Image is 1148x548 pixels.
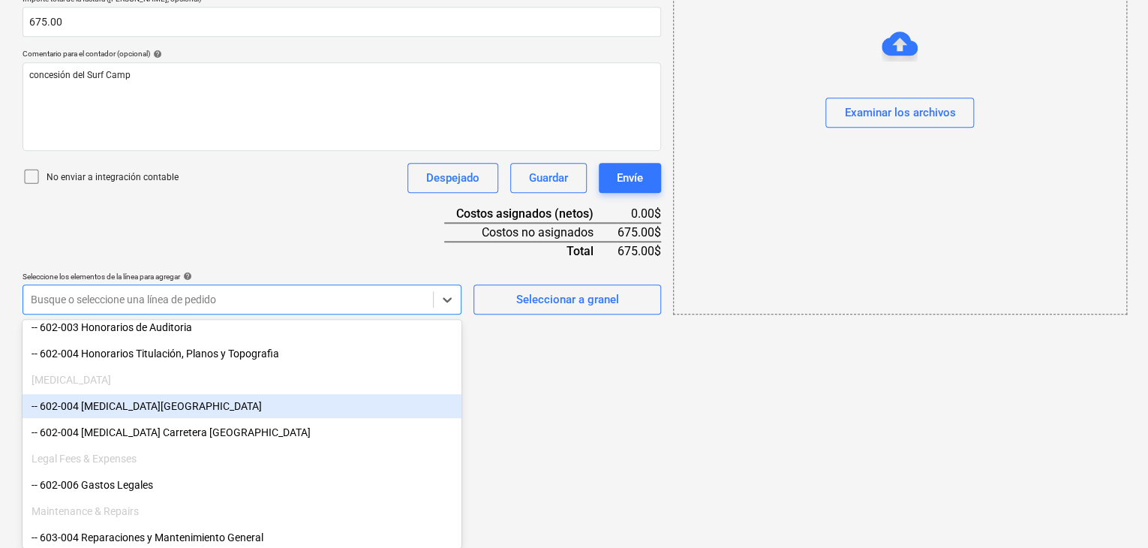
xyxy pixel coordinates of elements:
[510,163,587,193] button: Guardar
[618,205,661,223] div: 0.00$
[29,70,131,80] span: concesión del Surf Camp
[599,163,661,193] button: Envíe
[23,368,461,392] div: [MEDICAL_DATA]
[618,223,661,242] div: 675.00$
[473,285,661,315] button: Seleccionar a granel
[444,242,618,260] div: Total
[426,168,479,188] div: Despejado
[23,49,661,59] div: Comentario para el contador (opcional)
[23,420,461,444] div: -- 602-004 [MEDICAL_DATA] Carretera [GEOGRAPHIC_DATA]
[23,473,461,497] div: -- 602-006 Gastos Legales
[150,50,162,59] span: help
[23,447,461,471] div: Legal Fees & Expenses
[23,342,461,366] div: -- 602-004 Honorarios Titulación, Planos y Topografia
[23,394,461,418] div: -- 602-004 [MEDICAL_DATA][GEOGRAPHIC_DATA]
[515,290,618,309] div: Seleccionar a granel
[23,368,461,392] div: CAPEX
[47,171,179,184] p: No enviar a integración contable
[444,223,618,242] div: Costos no asignados
[23,394,461,418] div: -- 602-004 CAPEX Surf Camp
[618,242,661,260] div: 675.00$
[825,98,974,128] button: Examinar los archivos
[1073,476,1148,548] iframe: Chat Widget
[23,499,461,523] div: Maintenance & Repairs
[444,205,618,223] div: Costos asignados (netos)
[23,420,461,444] div: -- 602-004 CAPEX Carretera Punta Brava
[180,272,192,281] span: help
[23,7,661,37] input: Importe total de la factura (coste neto, opcional)
[1073,476,1148,548] div: Widget de chat
[529,168,568,188] div: Guardar
[617,168,643,188] div: Envíe
[407,163,498,193] button: Despejado
[844,103,955,122] div: Examinar los archivos
[23,315,461,339] div: -- 602-003 Honorarios de Auditoria
[23,272,461,282] div: Seleccione los elementos de la línea para agregar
